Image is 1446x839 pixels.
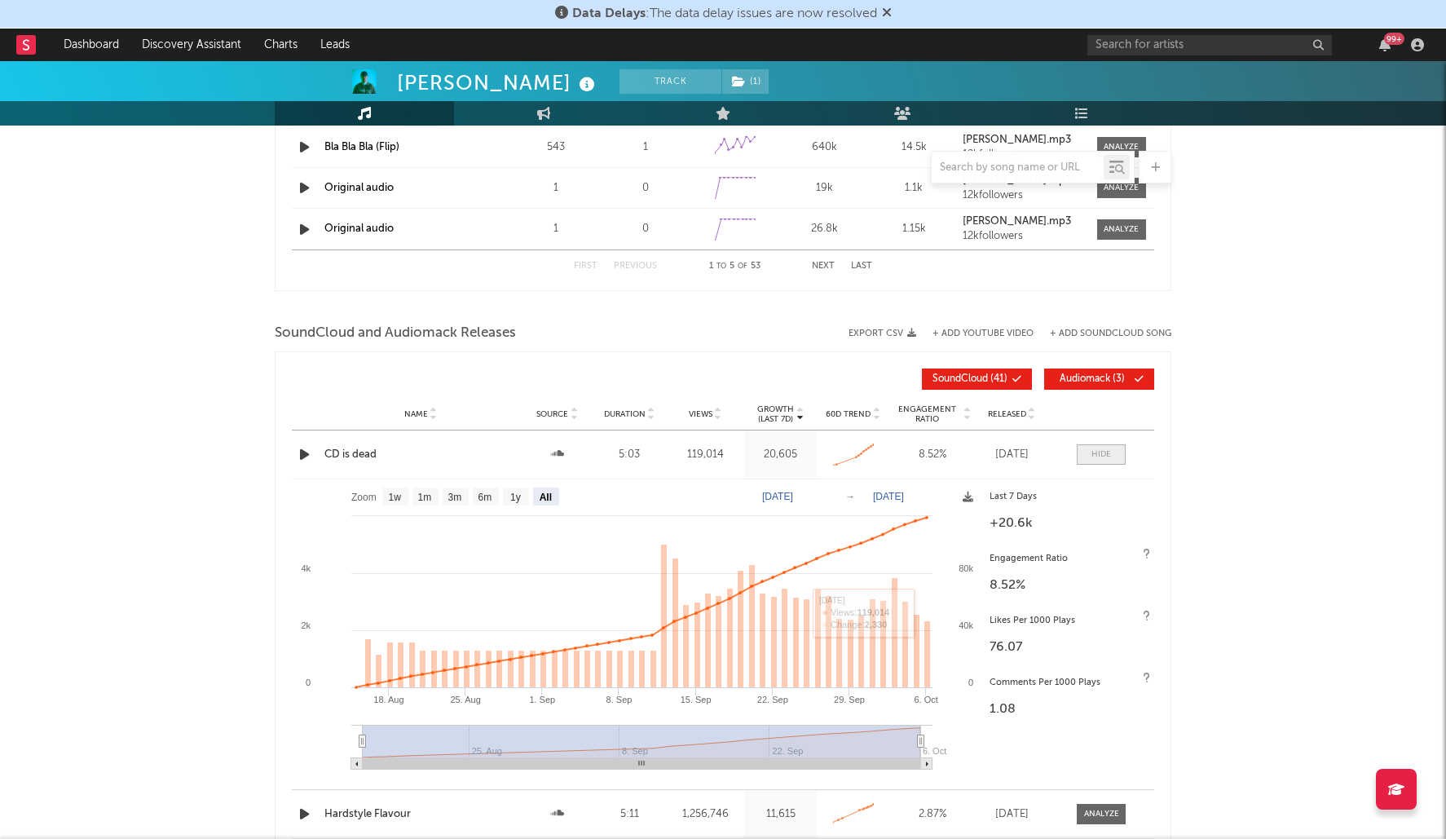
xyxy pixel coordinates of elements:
span: Data Delays [572,7,646,20]
text: 29. Sep [834,695,865,704]
div: +20.6k [990,514,1146,533]
span: Source [536,409,568,419]
text: 22. Sep [757,695,788,704]
button: First [574,262,597,271]
a: Original audio [324,183,394,193]
button: + Add SoundCloud Song [1050,329,1171,338]
div: 99 + [1384,33,1404,45]
p: (Last 7d) [757,414,794,424]
div: 1.15k [874,221,955,237]
span: Views [689,409,712,419]
strong: [PERSON_NAME].mp3 [963,175,1071,186]
span: Engagement Ratio [893,404,961,424]
button: + Add SoundCloud Song [1034,329,1171,338]
span: ( 41 ) [932,374,1007,384]
text: 1. Sep [529,695,555,704]
div: 76.07 [990,638,1146,657]
text: 6. Oct [914,695,937,704]
button: Track [619,69,721,94]
div: 26.8k [784,221,866,237]
span: Audiomack [1060,374,1110,384]
a: Hardstyle Flavour [324,806,517,823]
input: Search by song name or URL [932,161,1104,174]
text: [DATE] [873,491,904,502]
a: Original audio [324,223,394,234]
a: CD is dead [324,447,517,463]
text: 15. Sep [681,695,712,704]
text: [DATE] [762,491,793,502]
div: 19k [784,180,866,197]
span: ( 3 ) [1055,374,1130,384]
button: SoundCloud(41) [922,369,1032,390]
text: 3m [448,492,462,503]
div: 119,014 [670,447,741,463]
div: [DATE] [979,806,1044,823]
button: (1) [722,69,769,94]
div: 1.08 [990,700,1146,719]
a: Dashboard [52,29,130,61]
div: 5:03 [597,447,662,463]
span: SoundCloud [932,374,988,384]
span: Dismiss [882,7,892,20]
text: 1w [389,492,402,503]
button: Audiomack(3) [1044,369,1154,390]
div: 1.1k [874,180,955,197]
div: 12k followers [963,231,1085,242]
strong: [PERSON_NAME].mp3 [963,216,1071,227]
button: + Add YouTube Video [932,329,1034,338]
div: 1,256,746 [670,806,741,823]
button: 99+ [1379,38,1391,51]
div: 8.52 % [893,447,971,463]
div: Engagement Ratio [990,550,1146,569]
span: of [738,263,747,270]
div: 0 [605,180,686,197]
div: Likes Per 1000 Plays [990,612,1146,631]
div: 5:11 [597,806,662,823]
text: 0 [306,678,311,687]
text: 18. Aug [373,695,403,704]
div: 1 [515,180,597,197]
strong: [PERSON_NAME].mp3 [963,135,1071,145]
span: SoundCloud and Audiomack Releases [275,324,516,343]
text: 6m [478,492,492,503]
div: 14.5k [874,139,955,156]
div: 1 5 53 [690,257,779,276]
div: 11,615 [748,806,813,823]
span: : The data delay issues are now resolved [572,7,877,20]
span: 60D Trend [826,409,871,419]
button: Last [851,262,872,271]
span: ( 1 ) [721,69,769,94]
a: Discovery Assistant [130,29,253,61]
div: 20,605 [748,447,813,463]
text: 6. Oct [923,746,946,756]
text: 40k [959,620,973,630]
div: + Add YouTube Video [916,329,1034,338]
div: [DATE] [979,447,1044,463]
text: 8. Sep [606,695,633,704]
text: 1m [418,492,432,503]
button: Next [812,262,835,271]
div: 0 [605,221,686,237]
text: 25. Aug [450,695,480,704]
input: Search for artists [1087,35,1332,55]
button: Previous [614,262,657,271]
a: [PERSON_NAME].mp3 [963,216,1085,227]
a: Charts [253,29,309,61]
span: Duration [604,409,646,419]
div: 1 [515,221,597,237]
text: 80k [959,563,973,573]
text: All [540,492,552,503]
a: Bla Bla Bla (Flip) [324,142,399,152]
p: Growth [757,404,794,414]
div: 8.52 % [990,576,1146,595]
text: 0 [968,678,973,687]
text: Zoom [351,492,377,503]
text: 1y [510,492,521,503]
text: 4k [301,563,311,573]
button: Export CSV [849,329,916,338]
text: 2k [301,620,311,630]
div: 12k followers [963,190,1085,201]
a: Leads [309,29,361,61]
